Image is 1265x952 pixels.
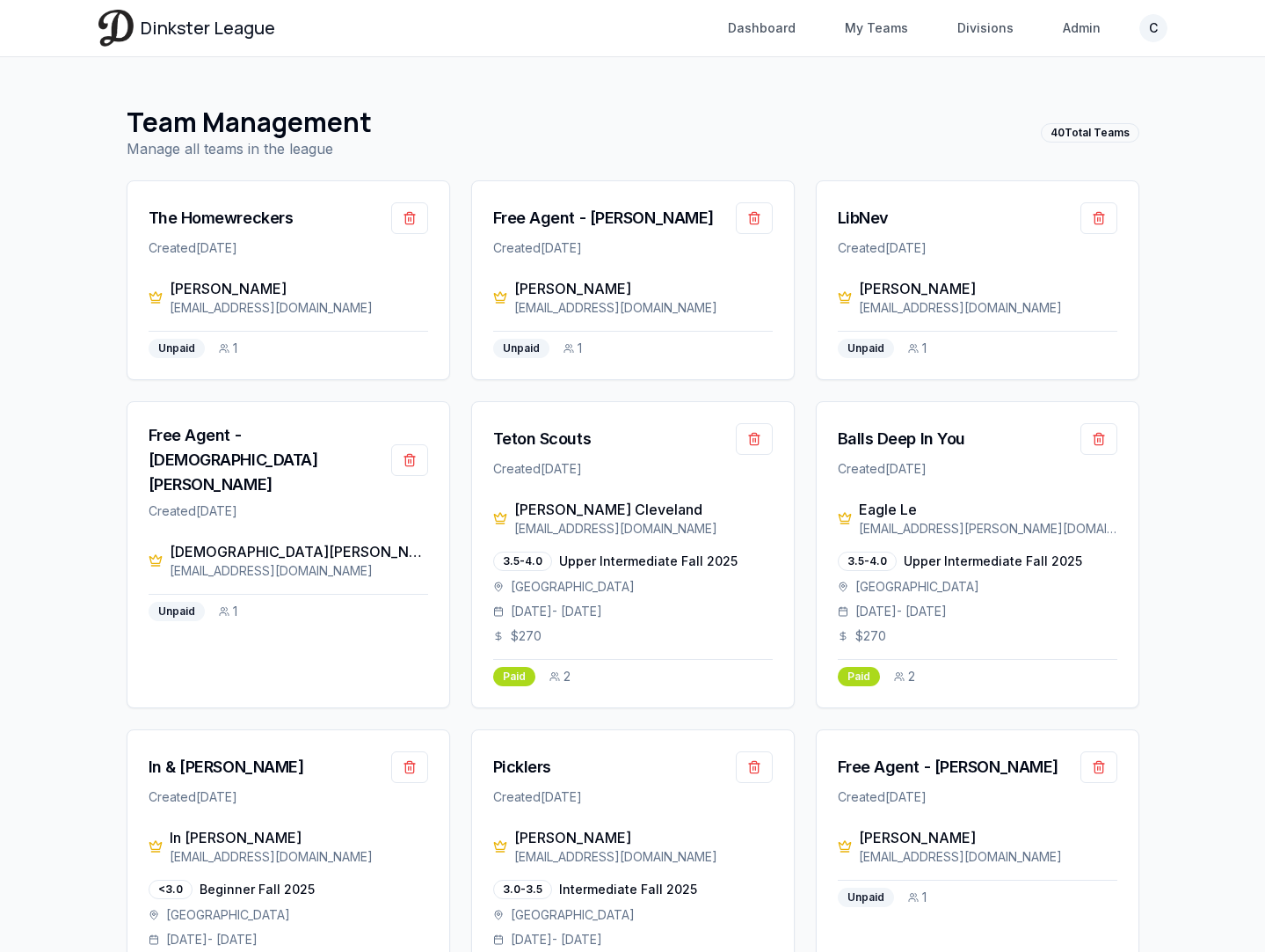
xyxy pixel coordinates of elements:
[200,881,315,898] span: Beginner Fall 2025
[493,460,773,478] div: Created [DATE]
[514,299,773,317] div: [EMAIL_ADDRESS][DOMAIN_NAME]
[170,827,428,848] div: In [PERSON_NAME]
[838,667,880,686] div: Paid
[559,881,697,898] span: Intermediate Fall 2025
[514,499,773,520] div: [PERSON_NAME] Cleveland
[838,339,894,358] div: Unpaid
[493,667,535,686] div: Paid
[908,340,927,357] div: 1
[511,578,635,596] span: [GEOGRAPHIC_DATA]
[514,520,773,538] div: [EMAIL_ADDRESS][DOMAIN_NAME]
[170,278,428,299] div: [PERSON_NAME]
[98,10,275,46] a: Dinkster League
[1182,873,1239,926] iframe: chat widget
[493,880,552,899] div: 3.0-3.5
[908,889,927,906] div: 1
[149,602,205,621] div: Unpaid
[838,460,1117,478] div: Created [DATE]
[838,755,1058,780] a: Free Agent - [PERSON_NAME]
[1052,12,1111,44] a: Admin
[838,627,1117,645] div: $ 270
[859,278,1117,299] div: [PERSON_NAME]
[493,239,773,257] div: Created [DATE]
[838,427,965,451] a: Balls Deep In You
[838,552,897,571] div: 3.5-4.0
[1041,123,1139,143] div: 40 Total Teams
[219,603,237,620] div: 1
[149,239,428,257] div: Created [DATE]
[859,499,1117,520] div: Eagle Le
[170,541,428,562] div: [DEMOGRAPHIC_DATA][PERSON_NAME]
[514,827,773,848] div: [PERSON_NAME]
[838,788,1117,806] div: Created [DATE]
[855,603,947,620] span: [DATE] - [DATE]
[514,278,773,299] div: [PERSON_NAME]
[166,906,290,924] span: [GEOGRAPHIC_DATA]
[219,340,237,357] div: 1
[149,755,304,780] a: In & [PERSON_NAME]
[149,423,391,497] a: Free Agent - [DEMOGRAPHIC_DATA][PERSON_NAME]
[511,906,635,924] span: [GEOGRAPHIC_DATA]
[127,138,372,159] p: Manage all teams in the league
[493,788,773,806] div: Created [DATE]
[511,931,602,948] span: [DATE] - [DATE]
[170,299,428,317] div: [EMAIL_ADDRESS][DOMAIN_NAME]
[855,578,979,596] span: [GEOGRAPHIC_DATA]
[170,562,428,580] div: [EMAIL_ADDRESS][DOMAIN_NAME]
[859,299,1117,317] div: [EMAIL_ADDRESS][DOMAIN_NAME]
[859,827,1117,848] div: [PERSON_NAME]
[894,668,915,685] div: 2
[127,106,372,138] h1: Team Management
[493,755,551,780] a: Picklers
[838,206,889,231] a: LibNev
[149,788,428,806] div: Created [DATE]
[717,12,806,44] a: Dashboard
[149,502,428,520] div: Created [DATE]
[493,427,592,451] a: Teton Scouts
[493,627,773,645] div: $ 270
[947,12,1024,44] a: Divisions
[166,931,258,948] span: [DATE] - [DATE]
[141,16,275,40] span: Dinkster League
[549,668,571,685] div: 2
[834,12,919,44] a: My Teams
[1139,14,1167,42] button: C
[514,848,773,866] div: [EMAIL_ADDRESS][DOMAIN_NAME]
[493,206,714,231] a: Free Agent - [PERSON_NAME]
[859,848,1117,866] div: [EMAIL_ADDRESS][DOMAIN_NAME]
[170,848,428,866] div: [EMAIL_ADDRESS][DOMAIN_NAME]
[904,553,1082,570] span: Upper Intermediate Fall 2025
[98,10,134,46] img: Dinkster
[563,340,582,357] div: 1
[493,552,552,571] div: 3.5-4.0
[493,339,549,358] div: Unpaid
[922,498,1239,864] iframe: chat widget
[149,339,205,358] div: Unpaid
[838,888,894,907] div: Unpaid
[149,206,294,231] a: The Homewreckers
[838,239,1117,257] div: Created [DATE]
[149,880,193,899] div: <3.0
[511,603,602,620] span: [DATE] - [DATE]
[859,520,1117,538] div: [EMAIL_ADDRESS][PERSON_NAME][DOMAIN_NAME]
[559,553,738,570] span: Upper Intermediate Fall 2025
